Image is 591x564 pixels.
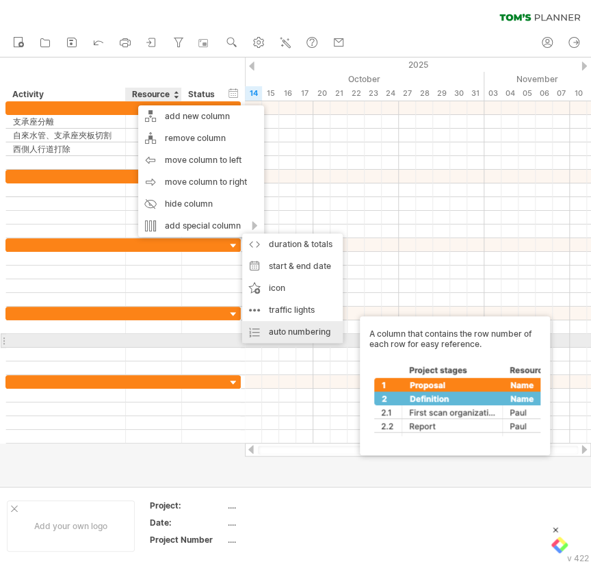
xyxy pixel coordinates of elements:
[138,127,264,149] div: remove column
[518,86,536,101] div: Wednesday, 5 November 2025
[13,115,118,128] div: 支承座分離
[433,86,450,101] div: Wednesday, 29 October 2025
[347,86,365,101] div: Wednesday, 22 October 2025
[279,86,296,101] div: Thursday, 16 October 2025
[313,86,330,101] div: Monday, 20 October 2025
[242,321,343,343] div: auto numbering
[399,86,416,101] div: Monday, 27 October 2025
[567,553,589,563] div: v 422
[365,86,382,101] div: Thursday, 23 October 2025
[150,500,225,511] div: Project:
[228,517,343,528] div: ....
[138,215,264,237] div: add special column
[12,88,118,101] div: Activity
[501,86,518,101] div: Tuesday, 4 November 2025
[7,500,135,552] div: Add your own logo
[242,233,343,255] div: duration & totals
[91,72,484,86] div: October 2025
[382,86,399,101] div: Friday, 24 October 2025
[228,534,343,546] div: ....
[296,86,313,101] div: Friday, 17 October 2025
[150,517,225,528] div: Date:
[369,329,540,443] div: A column that contains the row number of each row for easy reference.
[570,86,587,101] div: Monday, 10 November 2025
[416,86,433,101] div: Tuesday, 28 October 2025
[13,129,118,142] div: 自來水管、支承座夾板切割
[242,299,343,321] div: traffic lights
[13,142,118,155] div: 西側人行道打除
[242,277,343,299] div: icon
[138,105,264,127] div: add new column
[228,500,343,511] div: ....
[245,86,262,101] div: Tuesday, 14 October 2025
[150,534,225,546] div: Project Number
[330,86,347,101] div: Tuesday, 21 October 2025
[138,171,264,193] div: move column to right
[536,86,553,101] div: Thursday, 6 November 2025
[138,149,264,171] div: move column to left
[553,86,570,101] div: Friday, 7 November 2025
[484,86,501,101] div: Monday, 3 November 2025
[467,86,484,101] div: Friday, 31 October 2025
[242,255,343,277] div: start & end date
[188,88,218,101] div: Status
[132,88,174,101] div: Resource
[450,86,467,101] div: Thursday, 30 October 2025
[138,193,264,215] div: hide column
[262,86,279,101] div: Wednesday, 15 October 2025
